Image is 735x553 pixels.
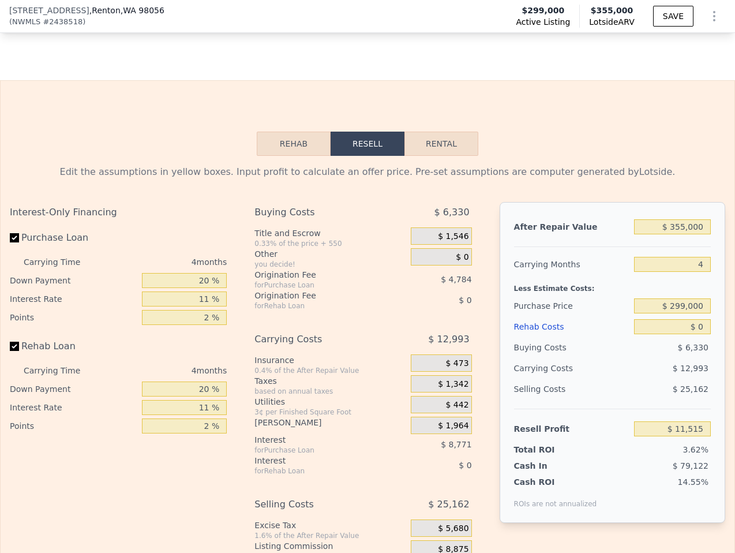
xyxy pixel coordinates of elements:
div: Total ROI [514,444,586,455]
span: $ 0 [456,252,468,263]
span: $ 12,993 [673,364,708,373]
span: $ 0 [459,461,471,470]
input: Rehab Loan [10,342,19,351]
div: Carrying Months [514,254,629,275]
span: [STREET_ADDRESS] [9,5,89,16]
div: Edit the assumptions in yellow boxes. Input profit to calculate an offer price. Pre-set assumptio... [10,165,725,179]
div: Carrying Costs [514,358,586,379]
div: Resell Profit [514,419,629,439]
div: Down Payment [10,380,137,398]
input: Purchase Loan [10,233,19,242]
label: Rehab Loan [10,336,137,357]
div: Cash In [514,460,586,472]
button: Resell [331,132,404,156]
span: Lotside ARV [589,16,634,28]
div: Rehab Costs [514,316,629,337]
div: Interest-Only Financing [10,202,227,223]
span: NWMLS [12,16,40,28]
button: Rental [404,132,478,156]
div: 0.33% of the price + 550 [254,239,406,248]
span: $ 442 [445,400,468,410]
div: based on annual taxes [254,387,406,396]
div: Title and Escrow [254,227,406,239]
div: Other [254,248,406,260]
div: 3¢ per Finished Square Foot [254,408,406,417]
span: 3.62% [683,445,708,454]
div: Interest [254,434,382,446]
span: $ 12,993 [428,329,469,350]
div: Less Estimate Costs: [514,275,711,296]
div: ( ) [9,16,85,28]
span: $ 25,162 [428,494,469,515]
span: $299,000 [522,5,565,16]
div: Carrying Time [24,253,98,271]
span: 14.55% [678,477,708,487]
button: Rehab [257,132,331,156]
div: Interest Rate [10,290,137,308]
div: 1.6% of the After Repair Value [254,531,406,540]
div: for Purchase Loan [254,281,382,290]
div: 4 months [103,361,227,380]
div: ROIs are not annualized [514,488,597,509]
span: , Renton [89,5,164,16]
div: Origination Fee [254,290,382,301]
span: , WA 98056 [121,6,164,15]
span: # 2438518 [43,16,82,28]
div: 4 months [103,253,227,271]
span: $355,000 [591,6,633,15]
label: Purchase Loan [10,227,137,248]
div: Listing Commission [254,540,406,552]
div: 0.4% of the After Repair Value [254,366,406,375]
div: Interest [254,455,382,466]
span: $ 473 [445,358,468,369]
div: for Purchase Loan [254,446,382,455]
div: Purchase Price [514,296,629,316]
div: Taxes [254,375,406,387]
button: Show Options [703,5,726,28]
div: Buying Costs [514,337,629,358]
div: [PERSON_NAME] [254,417,406,428]
div: you decide! [254,260,406,269]
div: After Repair Value [514,216,629,237]
div: for Rehab Loan [254,466,382,476]
span: $ 25,162 [673,384,708,394]
span: $ 79,122 [673,461,708,470]
span: $ 1,546 [438,231,468,242]
button: SAVE [653,6,693,27]
div: Selling Costs [254,494,382,515]
span: Active Listing [516,16,570,28]
div: Points [10,308,137,327]
span: $ 1,342 [438,379,468,390]
span: $ 8,771 [441,440,471,449]
div: Points [10,417,137,435]
span: $ 1,964 [438,421,468,431]
div: Excise Tax [254,520,406,531]
div: Down Payment [10,271,137,290]
span: $ 6,330 [678,343,708,352]
span: $ 6,330 [434,202,469,223]
div: Cash ROI [514,476,597,488]
div: Interest Rate [10,398,137,417]
div: Origination Fee [254,269,382,281]
div: Insurance [254,354,406,366]
div: for Rehab Loan [254,301,382,311]
span: $ 0 [459,296,471,305]
span: $ 4,784 [441,275,471,284]
div: Utilities [254,396,406,408]
div: Selling Costs [514,379,629,399]
div: Buying Costs [254,202,382,223]
div: Carrying Time [24,361,98,380]
span: $ 5,680 [438,524,468,534]
div: Carrying Costs [254,329,382,350]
